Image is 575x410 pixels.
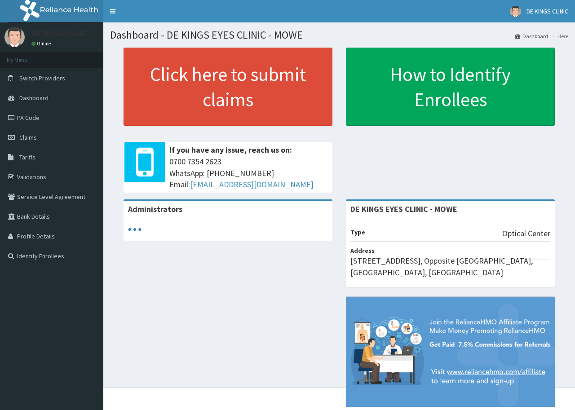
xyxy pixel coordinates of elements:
img: provider-team-banner.png [346,297,555,406]
strong: DE KINGS EYES CLINIC - MOWE [350,204,457,214]
h1: Dashboard - DE KINGS EYES CLINIC - MOWE [110,29,568,41]
svg: audio-loading [128,223,142,236]
span: Switch Providers [19,74,65,82]
span: Tariffs [19,153,35,161]
p: Optical Center [502,228,550,239]
a: Click here to submit claims [124,48,332,126]
p: [STREET_ADDRESS], Opposite [GEOGRAPHIC_DATA], [GEOGRAPHIC_DATA], [GEOGRAPHIC_DATA] [350,255,550,278]
b: Address [350,247,375,255]
a: How to Identify Enrollees [346,48,555,126]
span: Claims [19,133,37,141]
a: Online [31,40,53,47]
p: DE KINGS CLINIC [31,29,88,37]
img: User Image [510,6,521,17]
span: DE KINGS CLINIC [526,7,568,15]
span: Dashboard [19,94,49,102]
b: Administrators [128,204,182,214]
img: User Image [4,27,25,47]
b: Type [350,228,365,236]
b: If you have any issue, reach us on: [169,145,292,155]
a: Dashboard [515,32,548,40]
span: 0700 7354 2623 WhatsApp: [PHONE_NUMBER] Email: [169,156,328,190]
li: Here [549,32,568,40]
a: [EMAIL_ADDRESS][DOMAIN_NAME] [190,179,314,190]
